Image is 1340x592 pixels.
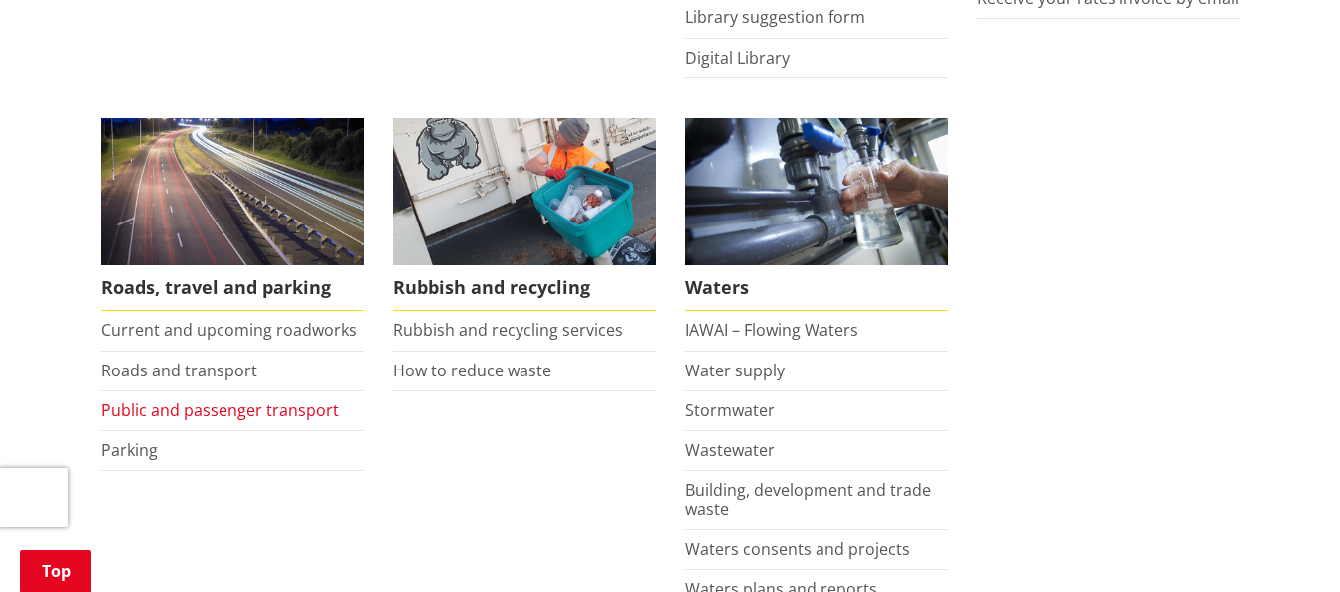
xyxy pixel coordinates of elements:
[685,538,910,560] a: Waters consents and projects
[393,118,656,312] a: Rubbish and recycling
[20,550,91,592] a: Top
[101,118,364,266] img: Roads, travel and parking
[685,6,865,28] a: Library suggestion form
[685,479,931,519] a: Building, development and trade waste
[101,118,364,312] a: Roads, travel and parking Roads, travel and parking
[685,439,775,461] a: Wastewater
[685,319,858,341] a: IAWAI – Flowing Waters
[685,118,948,266] img: Water treatment
[685,399,775,421] a: Stormwater
[101,439,158,461] a: Parking
[101,360,257,381] a: Roads and transport
[393,319,623,341] a: Rubbish and recycling services
[393,265,656,311] span: Rubbish and recycling
[685,265,948,311] span: Waters
[101,265,364,311] span: Roads, travel and parking
[393,118,656,266] img: Rubbish and recycling
[1249,509,1320,580] iframe: Messenger Launcher
[685,47,790,69] a: Digital Library
[685,360,785,381] a: Water supply
[101,399,339,421] a: Public and passenger transport
[393,360,551,381] a: How to reduce waste
[101,319,357,341] a: Current and upcoming roadworks
[685,118,948,312] a: Waters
